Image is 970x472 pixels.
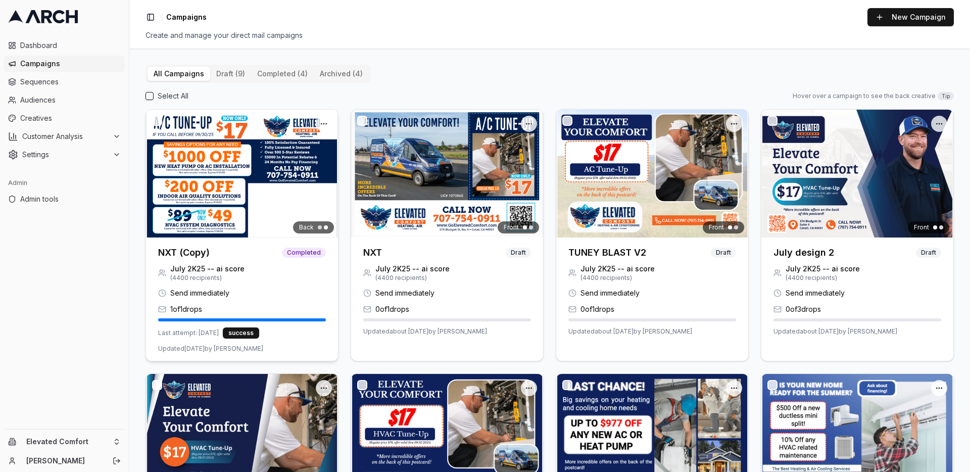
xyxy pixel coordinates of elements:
[148,67,210,81] button: All Campaigns
[251,67,314,81] button: completed (4)
[22,131,109,141] span: Customer Analysis
[556,110,748,238] img: Front creative for TUNEY BLAST V2
[4,56,125,72] a: Campaigns
[363,246,382,260] h3: NXT
[4,37,125,54] a: Dashboard
[375,264,450,274] span: July 2K25 -- ai score
[773,246,834,260] h3: July design 2
[786,288,845,298] span: Send immediately
[282,248,326,258] span: Completed
[363,327,487,336] span: Updated about [DATE] by [PERSON_NAME]
[20,95,121,105] span: Audiences
[299,223,314,231] span: Back
[158,246,210,260] h3: NXT (Copy)
[867,8,954,26] button: New Campaign
[20,194,121,204] span: Admin tools
[20,59,121,69] span: Campaigns
[4,110,125,126] a: Creatives
[793,92,936,100] span: Hover over a campaign to see the back creative
[580,304,614,314] span: 0 of 1 drops
[916,248,941,258] span: Draft
[568,246,646,260] h3: TUNEY BLAST V2
[210,67,251,81] button: draft (9)
[709,223,724,231] span: Front
[375,288,434,298] span: Send immediately
[375,304,409,314] span: 0 of 1 drops
[786,304,821,314] span: 0 of 3 drops
[146,110,338,238] img: Back creative for NXT (Copy)
[4,74,125,90] a: Sequences
[223,327,259,339] div: success
[110,454,124,468] button: Log out
[914,223,929,231] span: Front
[22,150,109,160] span: Settings
[20,77,121,87] span: Sequences
[504,223,519,231] span: Front
[580,274,655,282] span: ( 4400 recipients)
[170,288,229,298] span: Send immediately
[786,274,860,282] span: ( 4400 recipients)
[166,12,207,22] span: Campaigns
[4,128,125,145] button: Customer Analysis
[773,327,897,336] span: Updated about [DATE] by [PERSON_NAME]
[26,456,102,466] a: [PERSON_NAME]
[158,329,219,337] span: Last attempt: [DATE]
[20,113,121,123] span: Creatives
[20,40,121,51] span: Dashboard
[4,434,125,450] button: Elevated Comfort
[938,92,954,100] span: Tip
[786,264,860,274] span: July 2K25 -- ai score
[170,264,245,274] span: July 2K25 -- ai score
[506,248,531,258] span: Draft
[170,274,245,282] span: ( 4400 recipients)
[4,191,125,207] a: Admin tools
[580,288,640,298] span: Send immediately
[711,248,736,258] span: Draft
[4,92,125,108] a: Audiences
[158,345,263,353] span: Updated [DATE] by [PERSON_NAME]
[4,147,125,163] button: Settings
[314,67,369,81] button: archived (4)
[568,327,692,336] span: Updated about [DATE] by [PERSON_NAME]
[580,264,655,274] span: July 2K25 -- ai score
[145,30,954,40] div: Create and manage your direct mail campaigns
[761,110,953,238] img: Front creative for July design 2
[26,437,109,446] span: Elevated Comfort
[158,91,188,101] label: Select All
[375,274,450,282] span: ( 4400 recipients)
[4,175,125,191] div: Admin
[351,110,543,238] img: Front creative for NXT
[166,12,207,22] nav: breadcrumb
[170,304,202,314] span: 1 of 1 drops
